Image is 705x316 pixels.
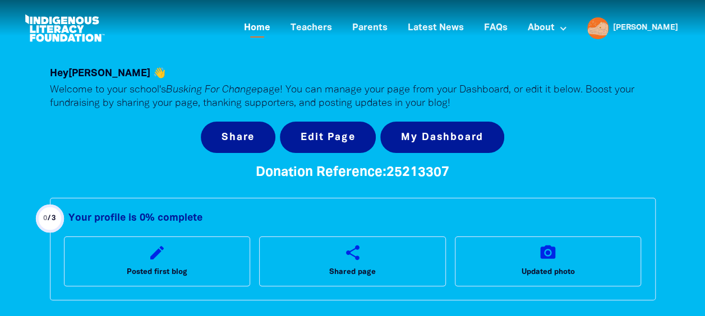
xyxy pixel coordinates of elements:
[455,236,642,286] a: camera_altUpdated photo
[345,19,394,38] a: Parents
[127,266,187,279] span: Posted first blog
[521,19,574,38] a: About
[343,244,361,262] i: share
[539,244,557,262] i: camera_alt
[43,212,56,225] div: / 3
[68,213,202,222] strong: Your profile is 0% complete
[613,24,678,32] a: [PERSON_NAME]
[148,244,166,262] i: edit
[280,122,376,153] button: Edit Page
[64,236,251,286] a: editPosted first blog
[237,19,277,38] a: Home
[256,166,449,179] span: Donation Reference: 25213307
[259,236,446,286] a: shareShared page
[477,19,514,38] a: FAQs
[166,85,257,95] em: Busking For Change
[43,215,48,221] span: 0
[401,19,471,38] a: Latest News
[201,122,275,153] button: Share
[380,122,504,153] a: My Dashboard
[50,83,656,110] p: Welcome to your school's page! You can manage your page from your Dashboard, or edit it below. Bo...
[522,266,575,279] span: Updated photo
[284,19,339,38] a: Teachers
[50,69,165,78] span: Hey [PERSON_NAME] 👋
[329,266,376,279] span: Shared page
